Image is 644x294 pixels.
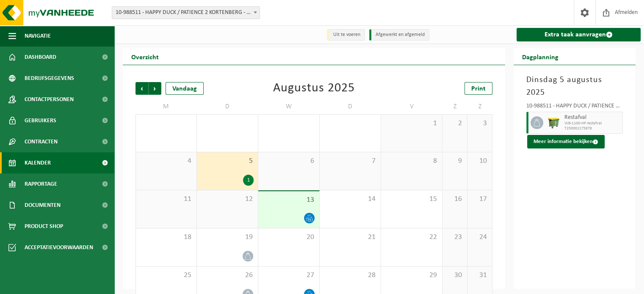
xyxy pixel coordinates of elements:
[327,29,365,41] li: Uit te voeren
[442,99,467,114] td: Z
[258,99,320,114] td: W
[25,237,93,258] span: Acceptatievoorwaarden
[123,48,167,65] h2: Overzicht
[324,233,376,242] span: 21
[243,175,254,186] div: 1
[447,233,463,242] span: 23
[447,119,463,128] span: 2
[273,82,355,95] div: Augustus 2025
[472,195,488,204] span: 17
[527,135,605,148] button: Meer informatie bekijken
[385,119,438,128] span: 1
[25,173,57,195] span: Rapportage
[564,126,620,131] span: T250002175878
[320,99,381,114] td: D
[25,216,63,237] span: Product Shop
[472,271,488,280] span: 31
[547,116,560,129] img: WB-1100-HPE-GN-50
[25,25,51,47] span: Navigatie
[526,74,623,99] h3: Dinsdag 5 augustus 2025
[381,99,442,114] td: V
[447,271,463,280] span: 30
[467,99,492,114] td: Z
[263,195,315,205] span: 13
[385,195,438,204] span: 15
[385,271,438,280] span: 29
[149,82,161,95] span: Volgende
[140,271,192,280] span: 25
[517,28,641,41] a: Extra taak aanvragen
[112,7,260,19] span: 10-988511 - HAPPY DUCK / PATIENCE 2 KORTENBERG - EVERBERG
[263,271,315,280] span: 27
[201,271,254,280] span: 26
[472,157,488,166] span: 10
[324,195,376,204] span: 14
[112,6,260,19] span: 10-988511 - HAPPY DUCK / PATIENCE 2 KORTENBERG - EVERBERG
[564,121,620,126] span: WB-1100-HP restafval
[25,89,74,110] span: Contactpersonen
[201,157,254,166] span: 5
[324,271,376,280] span: 28
[25,195,61,216] span: Documenten
[385,157,438,166] span: 8
[197,99,258,114] td: D
[25,110,56,131] span: Gebruikers
[447,195,463,204] span: 16
[369,29,429,41] li: Afgewerkt en afgemeld
[140,195,192,204] span: 11
[135,99,197,114] td: M
[201,195,254,204] span: 12
[25,131,58,152] span: Contracten
[25,152,51,173] span: Kalender
[25,68,74,89] span: Bedrijfsgegevens
[263,233,315,242] span: 20
[166,82,204,95] div: Vandaag
[25,47,56,68] span: Dashboard
[201,233,254,242] span: 19
[564,114,620,121] span: Restafval
[447,157,463,166] span: 9
[135,82,148,95] span: Vorige
[526,103,623,112] div: 10-988511 - HAPPY DUCK / PATIENCE 2 KORTENBERG - EVERBERG
[472,119,488,128] span: 3
[464,82,492,95] a: Print
[385,233,438,242] span: 22
[471,85,486,92] span: Print
[140,157,192,166] span: 4
[472,233,488,242] span: 24
[514,48,567,65] h2: Dagplanning
[263,157,315,166] span: 6
[140,233,192,242] span: 18
[324,157,376,166] span: 7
